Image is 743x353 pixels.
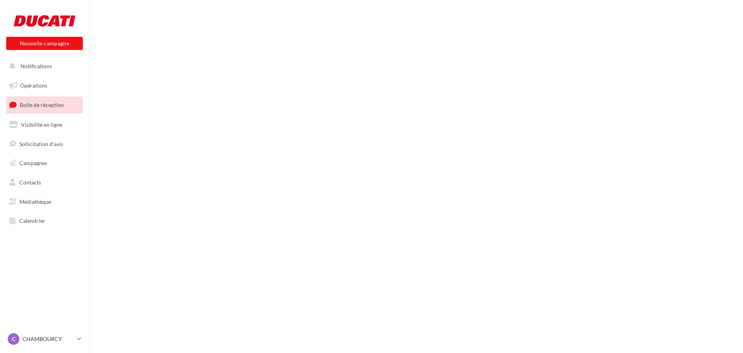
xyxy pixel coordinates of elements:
button: Notifications [5,58,81,74]
span: Notifications [21,63,52,69]
a: Visibilité en ligne [5,117,84,133]
span: Médiathèque [19,198,51,205]
span: Contacts [19,179,41,186]
button: Nouvelle campagne [6,37,83,50]
span: Calendrier [19,217,45,224]
p: CHAMBOURCY [22,335,74,343]
span: C [12,335,15,343]
a: C CHAMBOURCY [6,332,83,346]
a: Campagnes [5,155,84,171]
a: Médiathèque [5,194,84,210]
a: Sollicitation d'avis [5,136,84,152]
span: Opérations [20,82,47,89]
span: Visibilité en ligne [21,121,62,128]
span: Boîte de réception [20,102,64,108]
span: Sollicitation d'avis [19,140,63,147]
a: Opérations [5,77,84,94]
a: Contacts [5,174,84,191]
a: Boîte de réception [5,96,84,113]
a: Calendrier [5,213,84,229]
span: Campagnes [19,160,47,166]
